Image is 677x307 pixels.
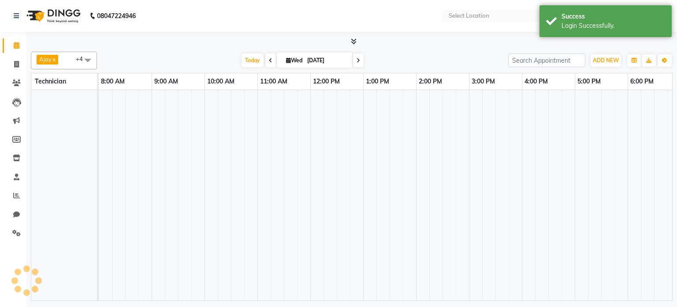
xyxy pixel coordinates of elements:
input: 2025-09-03 [305,54,349,67]
a: 6:00 PM [628,75,656,88]
input: Search Appointment [508,53,585,67]
a: 5:00 PM [575,75,603,88]
a: 11:00 AM [258,75,290,88]
div: Success [562,12,665,21]
a: 1:00 PM [364,75,391,88]
button: ADD NEW [591,54,621,67]
span: ADD NEW [593,57,619,64]
a: 12:00 PM [311,75,342,88]
b: 08047224946 [97,4,136,28]
span: Technician [35,77,66,85]
a: 9:00 AM [152,75,180,88]
span: Ajay [39,56,52,63]
div: Login Successfully. [562,21,665,30]
a: 3:00 PM [469,75,497,88]
span: Today [242,53,264,67]
span: +4 [76,55,89,62]
span: Wed [284,57,305,64]
a: 4:00 PM [522,75,550,88]
a: 10:00 AM [205,75,237,88]
a: x [52,56,56,63]
a: 2:00 PM [417,75,444,88]
div: Select Location [449,11,489,20]
img: logo [22,4,83,28]
a: 8:00 AM [99,75,127,88]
